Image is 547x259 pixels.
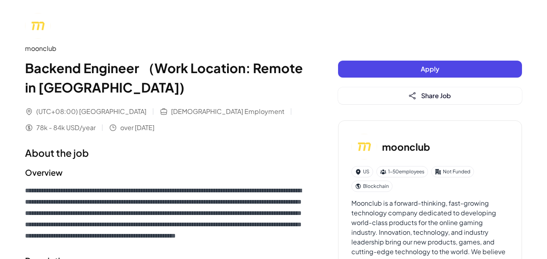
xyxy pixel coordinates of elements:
[338,87,522,104] button: Share Job
[171,107,284,116] span: [DEMOGRAPHIC_DATA] Employment
[36,107,146,116] span: (UTC+08:00) [GEOGRAPHIC_DATA]
[421,91,451,100] span: Share Job
[36,123,96,133] span: 78k - 84k USD/year
[376,166,428,177] div: 1-50 employees
[25,44,306,53] div: moonclub
[25,58,306,97] h1: Backend Engineer （Work Location: Remote in [GEOGRAPHIC_DATA])
[338,61,522,78] button: Apply
[351,181,393,192] div: Blockchain
[421,65,439,73] span: Apply
[382,139,430,154] h3: moonclub
[431,166,474,177] div: Not Funded
[351,166,373,177] div: US
[351,134,377,160] img: mo
[25,166,306,179] h2: Overview
[25,13,51,39] img: mo
[25,145,306,160] h1: About the job
[120,123,154,133] span: over [DATE]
